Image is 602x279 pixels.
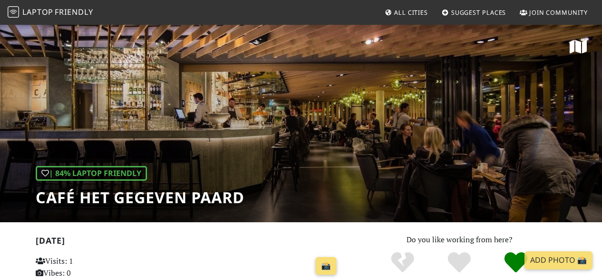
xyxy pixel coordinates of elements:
span: All Cities [394,8,428,17]
div: No [375,251,431,275]
div: Definitely! [487,251,544,275]
h1: Café Het Gegeven Paard [36,188,244,207]
a: Join Community [516,4,592,21]
img: LaptopFriendly [8,6,19,18]
h2: [DATE] [36,236,341,249]
div: | 84% Laptop Friendly [36,166,147,181]
p: Do you like working from here? [352,234,567,246]
span: Suggest Places [451,8,506,17]
a: Add Photo 📸 [524,251,592,269]
a: 📸 [316,257,336,275]
span: Join Community [529,8,588,17]
a: All Cities [381,4,432,21]
a: LaptopFriendly LaptopFriendly [8,4,93,21]
div: Yes [431,251,488,275]
a: Suggest Places [438,4,510,21]
span: Laptop [22,7,53,17]
span: Friendly [55,7,93,17]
